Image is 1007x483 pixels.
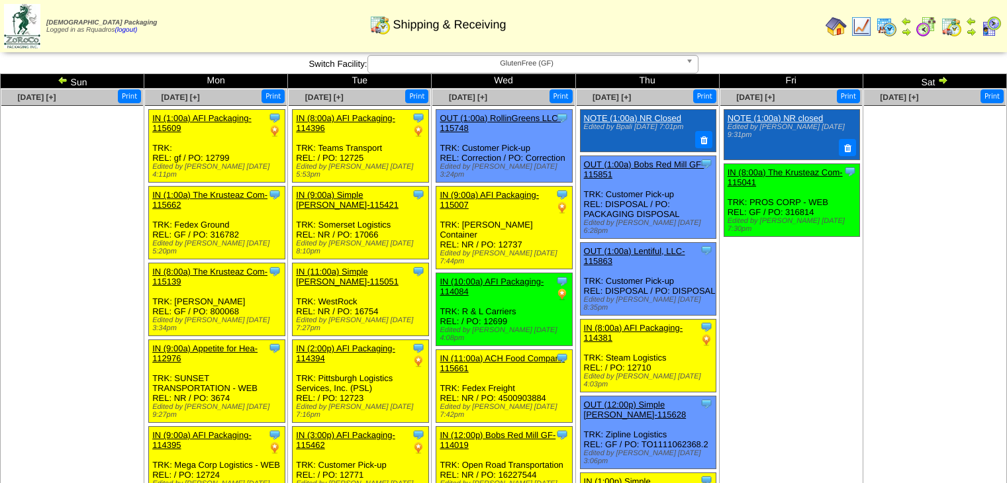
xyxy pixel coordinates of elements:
[149,110,285,183] div: TRK: REL: gf / PO: 12799
[440,249,572,265] div: Edited by [PERSON_NAME] [DATE] 7:44pm
[405,89,428,103] button: Print
[412,441,425,455] img: PO
[268,428,281,441] img: Tooltip
[436,273,573,346] div: TRK: R & L Carriers REL: / PO: 12699
[700,157,713,170] img: Tooltip
[584,123,711,131] div: Edited by Bpali [DATE] 7:01pm
[843,165,857,178] img: Tooltip
[695,131,712,148] button: Delete Note
[555,351,569,365] img: Tooltip
[584,373,716,388] div: Edited by [PERSON_NAME] [DATE] 4:03pm
[432,74,575,89] td: Wed
[268,441,281,455] img: PO
[152,430,252,450] a: IN (9:00a) AFI Packaging-114395
[584,219,716,235] div: Edited by [PERSON_NAME] [DATE] 6:28pm
[305,93,344,102] a: [DATE] [+]
[555,275,569,288] img: Tooltip
[412,265,425,278] img: Tooltip
[593,93,631,102] a: [DATE] [+]
[152,113,252,133] a: IN (1:00a) AFI Packaging-115609
[412,188,425,201] img: Tooltip
[268,341,281,355] img: Tooltip
[584,400,687,419] a: OUT (12:00p) Simple [PERSON_NAME]-115628
[152,316,285,332] div: Edited by [PERSON_NAME] [DATE] 3:34pm
[966,16,977,26] img: arrowleft.gif
[149,340,285,423] div: TRK: SUNSET TRANSPORTATION - WEB REL: NR / PO: 3674
[440,430,555,450] a: IN (12:00p) Bobs Red Mill GF-114019
[700,333,713,347] img: PO
[580,155,716,238] div: TRK: Customer Pick-up REL: DISPOSAL / PO: PACKAGING DISPOSAL
[412,428,425,441] img: Tooltip
[901,26,912,37] img: arrowright.gif
[440,113,561,133] a: OUT (1:00a) RollinGreens LLC-115748
[440,353,565,373] a: IN (11:00a) ACH Food Compani-115661
[296,403,428,419] div: Edited by [PERSON_NAME] [DATE] 7:16pm
[412,111,425,124] img: Tooltip
[440,190,539,210] a: IN (9:00a) AFI Packaging-115007
[863,74,1006,89] td: Sat
[580,242,716,315] div: TRK: Customer Pick-up REL: DISPOSAL / PO: DISPOSAL
[916,16,937,37] img: calendarblend.gif
[118,89,141,103] button: Print
[293,340,429,423] div: TRK: Pittsburgh Logistics Services, Inc. (PSL) REL: / PO: 12723
[580,319,716,392] div: TRK: Steam Logistics REL: / PO: 12710
[901,16,912,26] img: arrowleft.gif
[584,113,681,123] a: NOTE (1:00a) NR Closed
[728,217,860,233] div: Edited by [PERSON_NAME] [DATE] 7:30pm
[296,267,399,286] a: IN (11:00a) Simple [PERSON_NAME]-115051
[152,240,285,255] div: Edited by [PERSON_NAME] [DATE] 5:20pm
[152,163,285,179] div: Edited by [PERSON_NAME] [DATE] 4:11pm
[293,187,429,259] div: TRK: Somerset Logistics REL: NR / PO: 17066
[268,265,281,278] img: Tooltip
[580,396,716,468] div: TRK: Zipline Logistics REL: GF / PO: TO1111062368.2
[575,74,719,89] td: Thu
[941,16,962,37] img: calendarinout.gif
[584,159,704,179] a: OUT (1:00a) Bobs Red Mill GF-115851
[152,267,267,286] a: IN (8:00a) The Krusteaz Com-115139
[149,263,285,336] div: TRK: [PERSON_NAME] REL: GF / PO: 800068
[728,113,824,123] a: NOTE (1:00a) NR closed
[296,343,395,363] a: IN (2:00p) AFI Packaging-114394
[373,56,681,71] span: GlutenFree (GF)
[555,288,569,301] img: PO
[393,18,506,32] span: Shipping & Receiving
[58,75,68,85] img: arrowleft.gif
[149,187,285,259] div: TRK: Fedex Ground REL: GF / PO: 316782
[436,350,573,423] div: TRK: Fedex Freight REL: NR / PO: 4500903884
[700,397,713,410] img: Tooltip
[162,93,200,102] a: [DATE] [+]
[412,341,425,355] img: Tooltip
[440,403,572,419] div: Edited by [PERSON_NAME] [DATE] 7:42pm
[839,139,856,156] button: Delete Note
[46,19,157,26] span: [DEMOGRAPHIC_DATA] Packaging
[876,16,897,37] img: calendarprod.gif
[296,240,428,255] div: Edited by [PERSON_NAME] [DATE] 8:10pm
[937,75,948,85] img: arrowright.gif
[268,124,281,138] img: PO
[4,4,40,48] img: zoroco-logo-small.webp
[268,188,281,201] img: Tooltip
[966,26,977,37] img: arrowright.gif
[436,187,573,269] div: TRK: [PERSON_NAME] Container REL: NR / PO: 12737
[369,14,391,35] img: calendarinout.gif
[296,190,399,210] a: IN (9:00a) Simple [PERSON_NAME]-115421
[981,89,1004,103] button: Print
[555,201,569,214] img: PO
[584,296,716,312] div: Edited by [PERSON_NAME] [DATE] 8:35pm
[152,403,285,419] div: Edited by [PERSON_NAME] [DATE] 9:27pm
[293,263,429,336] div: TRK: WestRock REL: NR / PO: 16754
[144,74,288,89] td: Mon
[851,16,872,37] img: line_graph.gif
[837,89,860,103] button: Print
[981,16,1002,37] img: calendarcustomer.gif
[17,93,56,102] a: [DATE] [+]
[436,110,573,183] div: TRK: Customer Pick-up REL: Correction / PO: Correction
[115,26,137,34] a: (logout)
[584,449,716,465] div: Edited by [PERSON_NAME] [DATE] 3:06pm
[440,326,572,342] div: Edited by [PERSON_NAME] [DATE] 4:08pm
[412,355,425,368] img: PO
